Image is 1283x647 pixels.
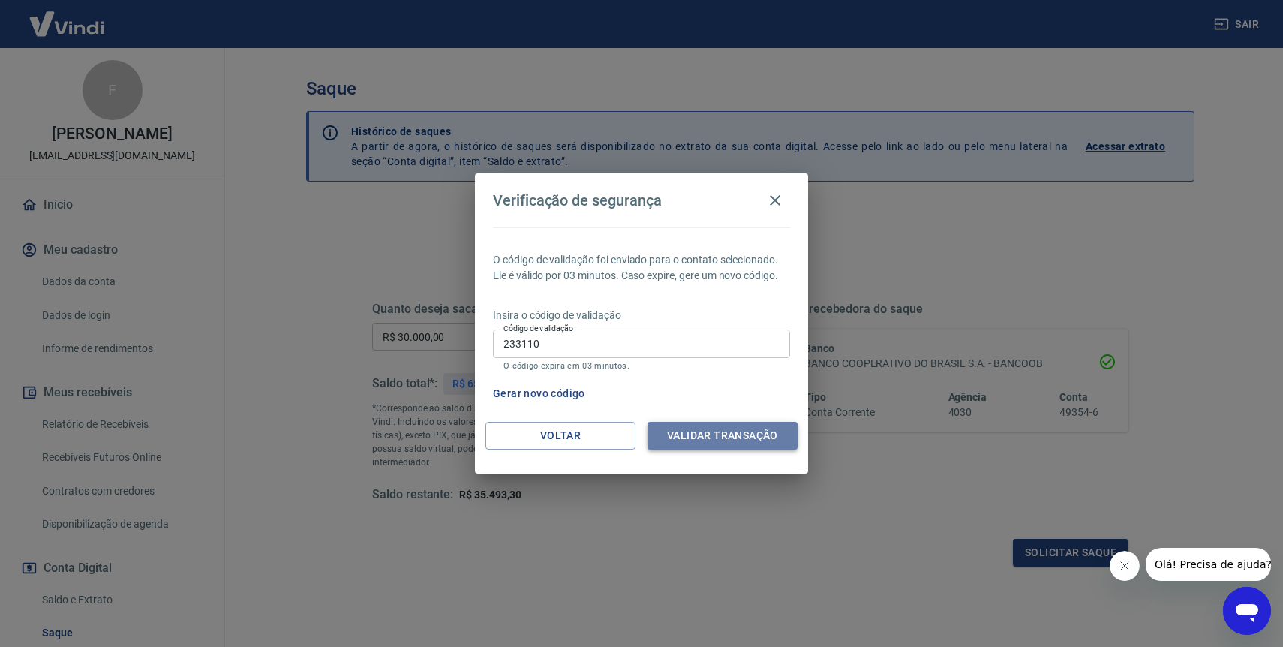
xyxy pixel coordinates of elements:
button: Validar transação [648,422,798,450]
p: Insira o código de validação [493,308,790,323]
iframe: Mensagem da empresa [1146,548,1271,581]
span: Olá! Precisa de ajuda? [9,11,126,23]
button: Voltar [485,422,635,450]
p: O código de validação foi enviado para o contato selecionado. Ele é válido por 03 minutos. Caso e... [493,252,790,284]
button: Gerar novo código [487,380,591,408]
p: O código expira em 03 minutos. [503,361,780,371]
iframe: Fechar mensagem [1110,551,1140,581]
iframe: Botão para abrir a janela de mensagens [1223,587,1271,635]
h4: Verificação de segurança [493,191,662,209]
label: Código de validação [503,323,573,334]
